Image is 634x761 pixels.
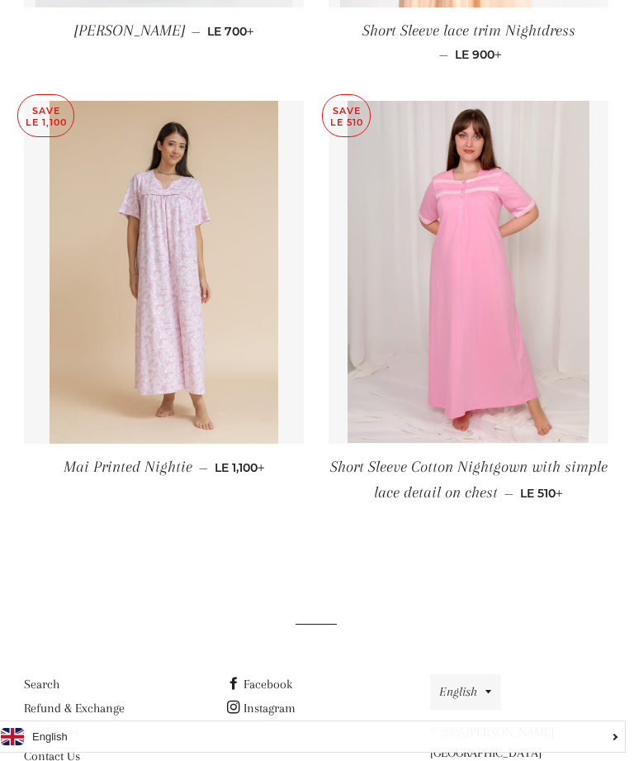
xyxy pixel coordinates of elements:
a: Short Sleeve lace trim Nightdress — LE 900 [329,7,608,75]
span: Mai Printed Nightie [64,458,192,476]
a: English [1,728,617,745]
p: Save LE 510 [323,95,370,137]
span: — [192,24,201,39]
span: [PERSON_NAME] [74,21,185,40]
span: LE 510 [520,486,563,501]
span: — [504,486,513,501]
a: Instagram [227,701,296,716]
a: Search [24,677,59,692]
a: Mai Printed Nightie — LE 1,100 [24,444,304,491]
a: Facebook [227,677,292,692]
a: [PERSON_NAME] — LE 700 [24,7,304,55]
span: Short Sleeve lace trim Nightdress [362,21,575,40]
p: Save LE 1,100 [18,95,73,137]
button: English [430,674,501,710]
span: LE 1,100 [215,460,265,475]
a: Short Sleeve Cotton Nightgown with simple lace detail on chest — LE 510 [329,444,608,517]
span: — [199,460,208,475]
span: LE 900 [455,47,502,62]
span: — [439,47,448,62]
span: LE 700 [207,24,254,39]
span: Short Sleeve Cotton Nightgown with simple lace detail on chest [330,458,608,502]
i: English [32,731,68,742]
a: Refund & Exchange [24,701,125,716]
